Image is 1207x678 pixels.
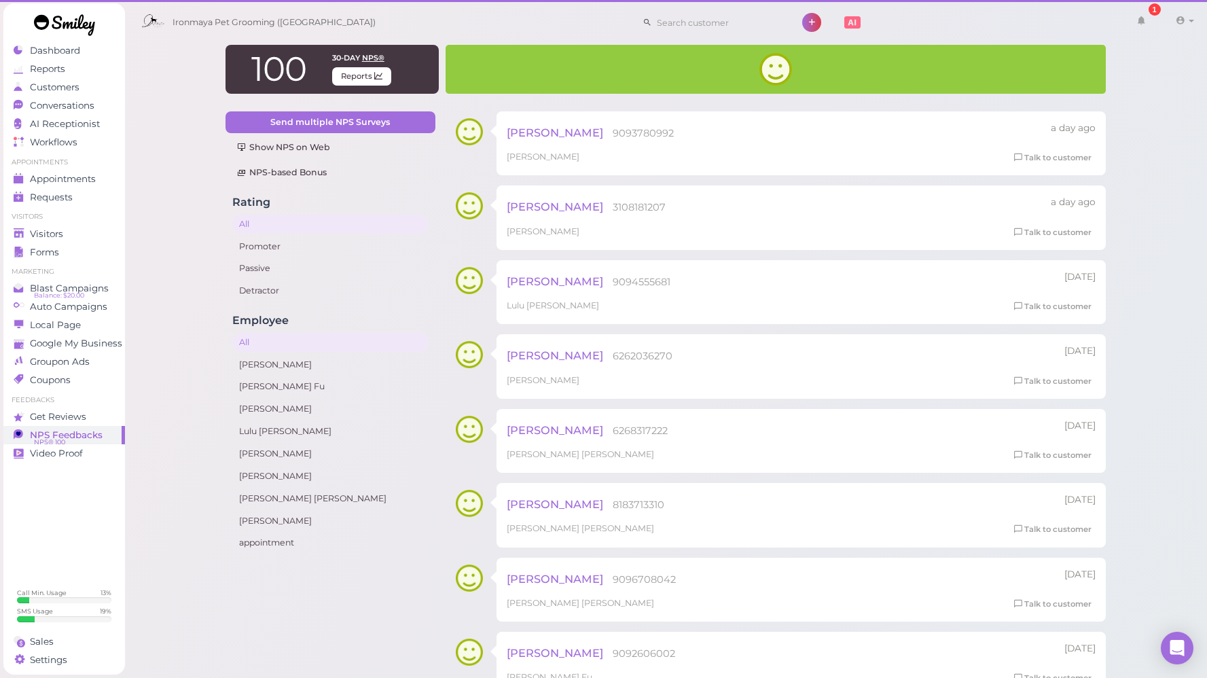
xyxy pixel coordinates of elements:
[507,572,603,586] span: [PERSON_NAME]
[1010,151,1096,165] a: Talk to customer
[3,334,125,353] a: Google My Business
[3,444,125,463] a: Video Proof
[226,162,435,183] a: NPS-based Bonus
[1064,642,1096,656] div: 09/09 03:48pm
[232,467,429,486] a: [PERSON_NAME]
[3,41,125,60] a: Dashboard
[232,215,429,234] a: All
[3,78,125,96] a: Customers
[1064,344,1096,358] div: 09/13 12:39pm
[3,115,125,133] a: AI Receptionist
[332,67,391,86] span: Reports
[3,267,125,276] li: Marketing
[507,449,654,459] span: [PERSON_NAME] [PERSON_NAME]
[232,444,429,463] a: [PERSON_NAME]
[3,243,125,262] a: Forms
[30,356,90,368] span: Groupon Ads
[507,300,599,310] span: Lulu [PERSON_NAME]
[507,523,654,533] span: [PERSON_NAME] [PERSON_NAME]
[232,333,429,352] a: All
[30,63,65,75] span: Reports
[232,422,429,441] a: Lulu [PERSON_NAME]
[613,276,670,288] span: 9094555681
[3,212,125,221] li: Visitors
[30,45,80,56] span: Dashboard
[100,607,111,615] div: 19 %
[613,350,672,362] span: 6262036270
[3,651,125,669] a: Settings
[232,377,429,396] a: [PERSON_NAME] Fu
[30,192,73,203] span: Requests
[332,53,360,63] span: 30-day
[1161,632,1193,664] div: Open Intercom Messenger
[507,349,603,362] span: [PERSON_NAME]
[30,247,59,258] span: Forms
[3,170,125,188] a: Appointments
[30,374,71,386] span: Coupons
[613,201,666,213] span: 3108181207
[3,408,125,426] a: Get Reviews
[1051,196,1096,209] div: 09/15 02:30pm
[1010,522,1096,537] a: Talk to customer
[30,654,67,666] span: Settings
[30,100,94,111] span: Conversations
[30,118,100,130] span: AI Receptionist
[3,353,125,371] a: Groupon Ads
[232,259,429,278] a: Passive
[1064,568,1096,582] div: 09/10 04:30pm
[3,316,125,334] a: Local Page
[101,588,111,597] div: 13 %
[30,137,77,148] span: Workflows
[613,647,675,660] span: 9092606002
[1010,374,1096,389] a: Talk to customer
[30,636,54,647] span: Sales
[17,607,53,615] div: SMS Usage
[30,283,109,294] span: Blast Campaigns
[362,53,384,63] span: NPS®
[30,82,79,93] span: Customers
[652,12,784,33] input: Search customer
[232,196,429,209] h4: Rating
[226,137,435,158] a: Show NPS on Web
[232,489,429,508] a: [PERSON_NAME] [PERSON_NAME]
[613,499,664,511] span: 8183713310
[507,375,579,385] span: [PERSON_NAME]
[34,437,65,448] span: NPS® 100
[1064,270,1096,284] div: 09/13 04:19pm
[30,429,103,441] span: NPS Feedbacks
[30,319,81,331] span: Local Page
[507,151,579,162] span: [PERSON_NAME]
[613,573,676,586] span: 9096708042
[507,598,654,608] span: [PERSON_NAME] [PERSON_NAME]
[3,279,125,298] a: Blast Campaigns Balance: $20.00
[3,188,125,207] a: Requests
[613,425,668,437] span: 6268317222
[237,141,424,154] div: Show NPS on Web
[507,423,603,437] span: [PERSON_NAME]
[232,355,429,374] a: [PERSON_NAME]
[507,226,579,236] span: [PERSON_NAME]
[232,237,429,256] a: Promoter
[3,395,125,405] li: Feedbacks
[232,512,429,531] a: [PERSON_NAME]
[1064,493,1096,507] div: 09/12 02:01pm
[251,48,306,90] span: 100
[1010,226,1096,240] a: Talk to customer
[3,426,125,444] a: NPS Feedbacks NPS® 100
[613,127,674,139] span: 9093780992
[1064,419,1096,433] div: 09/12 04:55pm
[232,314,429,327] h4: Employee
[507,274,603,288] span: [PERSON_NAME]
[3,298,125,316] a: Auto Campaigns
[232,399,429,418] a: [PERSON_NAME]
[30,411,86,423] span: Get Reviews
[30,173,96,185] span: Appointments
[232,533,429,552] a: appointment
[1051,122,1096,135] div: 09/15 02:54pm
[3,158,125,167] li: Appointments
[34,290,84,301] span: Balance: $20.00
[232,281,429,300] a: Detractor
[3,371,125,389] a: Coupons
[3,225,125,243] a: Visitors
[30,301,107,313] span: Auto Campaigns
